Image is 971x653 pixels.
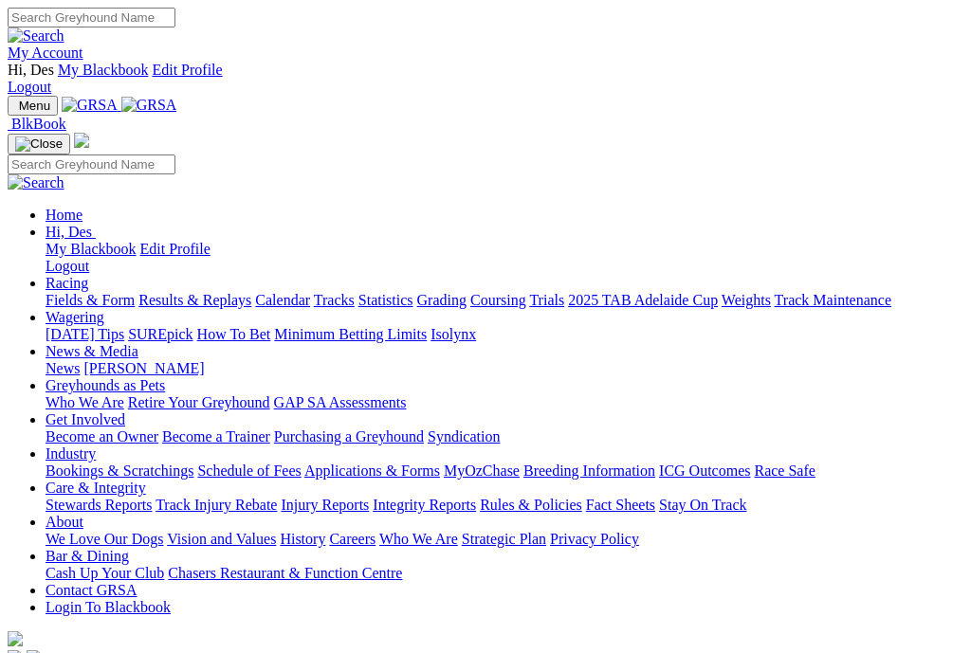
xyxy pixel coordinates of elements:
[444,463,520,479] a: MyOzChase
[152,62,222,78] a: Edit Profile
[46,360,80,376] a: News
[46,531,163,547] a: We Love Our Dogs
[46,599,171,615] a: Login To Blackbook
[197,326,271,342] a: How To Bet
[8,134,70,154] button: Toggle navigation
[46,343,138,359] a: News & Media
[46,411,125,427] a: Get Involved
[8,96,58,116] button: Toggle navigation
[46,258,89,274] a: Logout
[8,154,175,174] input: Search
[46,207,82,223] a: Home
[46,497,152,513] a: Stewards Reports
[162,428,270,444] a: Become a Trainer
[754,463,815,479] a: Race Safe
[46,377,165,393] a: Greyhounds as Pets
[462,531,546,547] a: Strategic Plan
[274,326,427,342] a: Minimum Betting Limits
[46,463,963,480] div: Industry
[46,326,963,343] div: Wagering
[373,497,476,513] a: Integrity Reports
[8,62,963,96] div: My Account
[83,360,204,376] a: [PERSON_NAME]
[529,292,564,308] a: Trials
[329,531,376,547] a: Careers
[358,292,413,308] a: Statistics
[280,531,325,547] a: History
[586,497,655,513] a: Fact Sheets
[8,79,51,95] a: Logout
[46,394,124,410] a: Who We Are
[46,428,963,445] div: Get Involved
[46,224,96,240] a: Hi, Des
[46,445,96,462] a: Industry
[417,292,467,308] a: Grading
[255,292,310,308] a: Calendar
[46,548,129,564] a: Bar & Dining
[168,565,402,581] a: Chasers Restaurant & Function Centre
[431,326,476,342] a: Isolynx
[46,241,963,275] div: Hi, Des
[128,394,270,410] a: Retire Your Greyhound
[379,531,458,547] a: Who We Are
[62,97,118,114] img: GRSA
[46,275,88,291] a: Racing
[46,360,963,377] div: News & Media
[58,62,149,78] a: My Blackbook
[197,463,301,479] a: Schedule of Fees
[15,136,63,152] img: Close
[74,133,89,148] img: logo-grsa-white.png
[46,394,963,411] div: Greyhounds as Pets
[775,292,891,308] a: Track Maintenance
[46,292,963,309] div: Racing
[46,582,137,598] a: Contact GRSA
[46,326,124,342] a: [DATE] Tips
[46,241,137,257] a: My Blackbook
[8,45,83,61] a: My Account
[121,97,177,114] img: GRSA
[46,497,963,514] div: Care & Integrity
[138,292,251,308] a: Results & Replays
[470,292,526,308] a: Coursing
[46,224,92,240] span: Hi, Des
[167,531,276,547] a: Vision and Values
[274,394,407,410] a: GAP SA Assessments
[46,463,193,479] a: Bookings & Scratchings
[46,292,135,308] a: Fields & Form
[46,480,146,496] a: Care & Integrity
[8,62,54,78] span: Hi, Des
[8,631,23,646] img: logo-grsa-white.png
[314,292,355,308] a: Tracks
[11,116,66,132] span: BlkBook
[550,531,639,547] a: Privacy Policy
[722,292,771,308] a: Weights
[281,497,369,513] a: Injury Reports
[428,428,500,444] a: Syndication
[8,27,64,45] img: Search
[46,565,963,582] div: Bar & Dining
[8,116,66,132] a: BlkBook
[46,565,164,581] a: Cash Up Your Club
[140,241,211,257] a: Edit Profile
[523,463,655,479] a: Breeding Information
[480,497,582,513] a: Rules & Policies
[156,497,277,513] a: Track Injury Rebate
[659,463,750,479] a: ICG Outcomes
[128,326,192,342] a: SUREpick
[19,99,50,113] span: Menu
[659,497,746,513] a: Stay On Track
[8,174,64,191] img: Search
[46,309,104,325] a: Wagering
[274,428,424,444] a: Purchasing a Greyhound
[46,531,963,548] div: About
[568,292,718,308] a: 2025 TAB Adelaide Cup
[304,463,440,479] a: Applications & Forms
[8,8,175,27] input: Search
[46,428,158,444] a: Become an Owner
[46,514,83,530] a: About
